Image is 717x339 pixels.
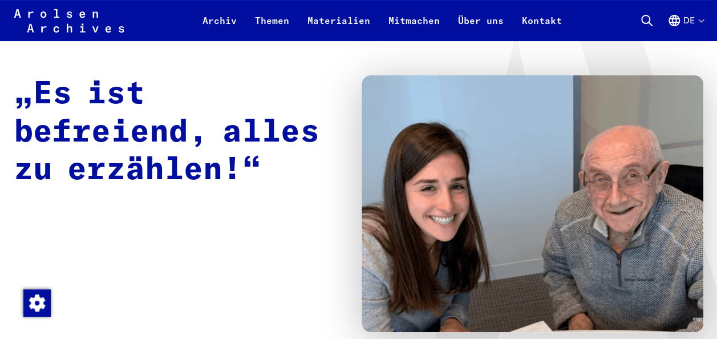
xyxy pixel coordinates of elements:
a: Themen [246,14,298,41]
h1: „Es ist befreiend, alles zu erzählen!“ [14,75,339,189]
a: Über uns [449,14,513,41]
button: Deutsch, Sprachauswahl [667,14,703,41]
a: Mitmachen [379,14,449,41]
a: Materialien [298,14,379,41]
img: Zustimmung ändern [23,289,51,317]
a: Kontakt [513,14,571,41]
nav: Primär [193,7,571,34]
a: Archiv [193,14,246,41]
